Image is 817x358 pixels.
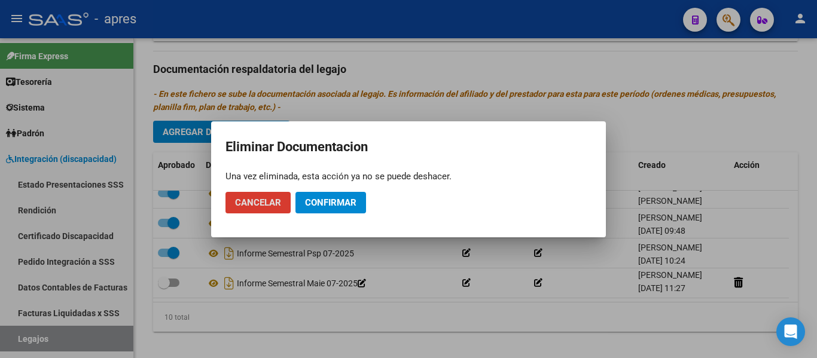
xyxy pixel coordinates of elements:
[235,197,281,208] span: Cancelar
[225,136,592,158] h2: Eliminar Documentacion
[776,317,805,346] div: Open Intercom Messenger
[225,170,592,182] div: Una vez eliminada, esta acción ya no se puede deshacer.
[295,192,366,213] button: Confirmar
[305,197,356,208] span: Confirmar
[225,192,291,213] button: Cancelar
